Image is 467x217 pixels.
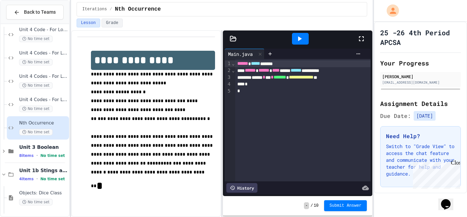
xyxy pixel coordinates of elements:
div: Main.java [225,50,256,58]
span: Iterations [82,7,107,12]
span: Unit 4 Codes - For Loops 5 [19,97,68,103]
div: 2 [225,67,231,74]
span: No time set [40,154,65,158]
div: 4 [225,81,231,88]
span: 10 [313,203,318,208]
span: 8 items [19,154,34,158]
span: / [310,203,313,208]
h3: Need Help? [386,132,455,140]
span: Unit 3 Boolean [19,144,68,150]
span: No time set [19,82,53,89]
span: No time set [19,59,53,65]
div: [PERSON_NAME] [382,73,459,80]
span: • [36,176,38,182]
iframe: chat widget [438,190,460,210]
span: / [110,7,112,12]
span: Submit Answer [330,203,362,208]
p: Switch to "Grade View" to access the chat feature and communicate with your teacher for help and ... [386,143,455,177]
span: Nth Occurrence [19,120,68,126]
span: Fold line [231,61,235,66]
span: No time set [19,36,53,42]
button: Submit Answer [324,200,367,211]
span: Nth Occurrence [115,5,161,13]
div: 5 [225,88,231,95]
span: Unit 4 Codes - For Loops 3 [19,50,68,56]
div: [EMAIL_ADDRESS][DOMAIN_NAME] [382,80,459,85]
span: Fold line [231,68,235,73]
h2: Assignment Details [380,99,461,108]
span: Unit 4 Code - For Loops 2 [19,27,68,33]
h2: Your Progress [380,58,461,68]
button: Back to Teams [6,5,64,20]
div: History [226,183,257,193]
span: Back to Teams [24,9,56,16]
h1: 25 -26 4th Period APCSA [380,28,461,47]
span: No time set [19,199,53,205]
button: Lesson [77,19,100,27]
span: Objects: Dice Class [19,190,68,196]
iframe: chat widget [410,160,460,189]
span: 4 items [19,177,34,181]
span: Due Date: [380,112,411,120]
span: Unit 4 Codes - For Loops 4 [19,74,68,80]
span: [DATE] [414,111,436,121]
div: My Account [379,3,401,19]
div: 3 [225,74,231,81]
button: Grade [102,19,123,27]
span: No time set [40,177,65,181]
div: Main.java [225,49,265,59]
span: No time set [19,106,53,112]
span: Unit 1b Stings and Objects [19,167,68,173]
span: - [304,202,309,209]
span: No time set [19,129,53,135]
div: Chat with us now!Close [3,3,47,44]
span: • [36,153,38,158]
div: 1 [225,60,231,67]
